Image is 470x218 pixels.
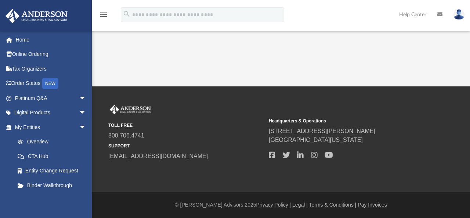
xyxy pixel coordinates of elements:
[5,61,97,76] a: Tax Organizers
[10,193,94,207] a: My Blueprint
[123,10,131,18] i: search
[309,202,357,208] a: Terms & Conditions |
[269,137,363,143] a: [GEOGRAPHIC_DATA][US_STATE]
[99,10,108,19] i: menu
[10,135,97,149] a: Overview
[42,78,58,89] div: NEW
[79,120,94,135] span: arrow_drop_down
[79,106,94,121] span: arrow_drop_down
[269,128,375,134] a: [STREET_ADDRESS][PERSON_NAME]
[5,47,97,62] a: Online Ordering
[5,76,97,91] a: Order StatusNEW
[3,9,70,23] img: Anderson Advisors Platinum Portal
[108,105,152,114] img: Anderson Advisors Platinum Portal
[108,143,264,149] small: SUPPORT
[256,202,291,208] a: Privacy Policy |
[99,14,108,19] a: menu
[5,120,97,135] a: My Entitiesarrow_drop_down
[453,9,464,20] img: User Pic
[79,91,94,106] span: arrow_drop_down
[108,122,264,129] small: TOLL FREE
[5,91,97,106] a: Platinum Q&Aarrow_drop_down
[10,164,97,178] a: Entity Change Request
[292,202,308,208] a: Legal |
[269,118,424,124] small: Headquarters & Operations
[10,149,97,164] a: CTA Hub
[108,153,208,159] a: [EMAIL_ADDRESS][DOMAIN_NAME]
[5,32,97,47] a: Home
[92,201,470,209] div: © [PERSON_NAME] Advisors 2025
[358,202,387,208] a: Pay Invoices
[108,132,144,139] a: 800.706.4741
[5,106,97,120] a: Digital Productsarrow_drop_down
[10,178,97,193] a: Binder Walkthrough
